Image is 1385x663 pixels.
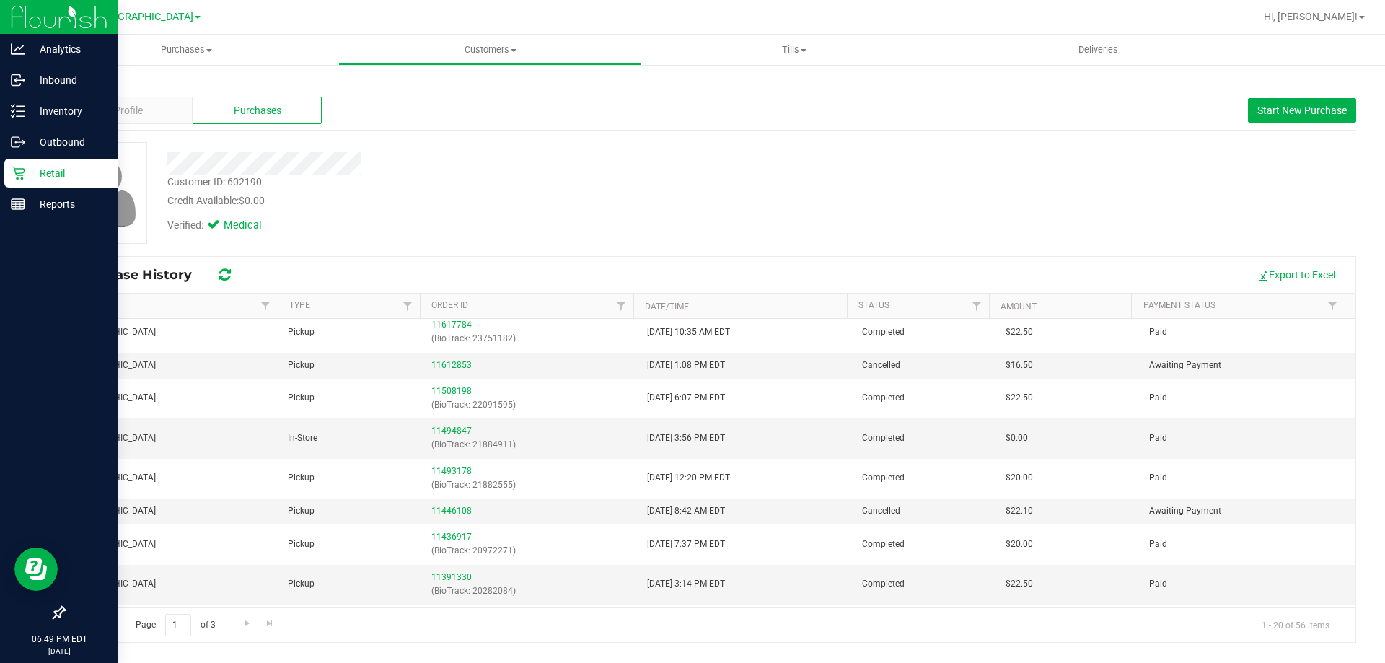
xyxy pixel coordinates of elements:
[237,614,258,633] a: Go to the next page
[431,584,629,598] p: (BioTrack: 20282084)
[643,43,945,56] span: Tills
[234,103,281,118] span: Purchases
[1059,43,1138,56] span: Deliveries
[25,71,112,89] p: Inbound
[167,218,281,234] div: Verified:
[254,294,278,318] a: Filter
[1321,294,1345,318] a: Filter
[35,35,338,65] a: Purchases
[647,391,725,405] span: [DATE] 6:07 PM EDT
[1006,359,1033,372] span: $16.50
[25,164,112,182] p: Retail
[431,438,629,452] p: (BioTrack: 21884911)
[1006,577,1033,591] span: $22.50
[862,577,905,591] span: Completed
[11,197,25,211] inline-svg: Reports
[288,504,315,518] span: Pickup
[224,218,281,234] span: Medical
[25,102,112,120] p: Inventory
[6,646,112,657] p: [DATE]
[338,35,642,65] a: Customers
[1149,431,1167,445] span: Paid
[288,577,315,591] span: Pickup
[431,478,629,492] p: (BioTrack: 21882555)
[1006,537,1033,551] span: $20.00
[610,294,633,318] a: Filter
[431,320,472,330] a: 11617784
[1149,325,1167,339] span: Paid
[1149,504,1221,518] span: Awaiting Payment
[1149,577,1167,591] span: Paid
[862,391,905,405] span: Completed
[1006,391,1033,405] span: $22.50
[35,43,338,56] span: Purchases
[647,537,725,551] span: [DATE] 7:37 PM EDT
[1264,11,1358,22] span: Hi, [PERSON_NAME]!
[11,42,25,56] inline-svg: Analytics
[339,43,641,56] span: Customers
[94,11,193,23] span: [GEOGRAPHIC_DATA]
[1250,614,1341,636] span: 1 - 20 of 56 items
[862,504,900,518] span: Cancelled
[1006,471,1033,485] span: $20.00
[946,35,1250,65] a: Deliveries
[288,359,315,372] span: Pickup
[862,537,905,551] span: Completed
[1149,391,1167,405] span: Paid
[288,537,315,551] span: Pickup
[288,471,315,485] span: Pickup
[239,195,265,206] span: $0.00
[1006,325,1033,339] span: $22.50
[11,73,25,87] inline-svg: Inbound
[114,103,143,118] span: Profile
[6,633,112,646] p: 06:49 PM EDT
[1149,537,1167,551] span: Paid
[647,577,725,591] span: [DATE] 3:14 PM EDT
[1248,263,1345,287] button: Export to Excel
[858,300,889,310] a: Status
[431,360,472,370] a: 11612853
[25,196,112,213] p: Reports
[11,104,25,118] inline-svg: Inventory
[25,133,112,151] p: Outbound
[431,544,629,558] p: (BioTrack: 20972271)
[431,426,472,436] a: 11494847
[167,193,803,208] div: Credit Available:
[431,506,472,516] a: 11446108
[862,471,905,485] span: Completed
[11,166,25,180] inline-svg: Retail
[431,572,472,582] a: 11391330
[396,294,420,318] a: Filter
[123,614,227,636] span: Page of 3
[862,431,905,445] span: Completed
[11,135,25,149] inline-svg: Outbound
[1001,302,1037,312] a: Amount
[1248,98,1356,123] button: Start New Purchase
[260,614,281,633] a: Go to the last page
[1149,359,1221,372] span: Awaiting Payment
[431,466,472,476] a: 11493178
[75,267,206,283] span: Purchase History
[647,504,725,518] span: [DATE] 8:42 AM EDT
[431,532,472,542] a: 11436917
[25,40,112,58] p: Analytics
[1143,300,1215,310] a: Payment Status
[647,325,730,339] span: [DATE] 10:35 AM EDT
[431,300,468,310] a: Order ID
[165,614,191,636] input: 1
[288,391,315,405] span: Pickup
[647,431,725,445] span: [DATE] 3:56 PM EDT
[965,294,989,318] a: Filter
[645,302,689,312] a: Date/Time
[1006,504,1033,518] span: $22.10
[431,386,472,396] a: 11508198
[289,300,310,310] a: Type
[288,325,315,339] span: Pickup
[288,431,317,445] span: In-Store
[431,398,629,412] p: (BioTrack: 22091595)
[431,332,629,346] p: (BioTrack: 23751182)
[14,548,58,591] iframe: Resource center
[647,471,730,485] span: [DATE] 12:20 PM EDT
[1006,431,1028,445] span: $0.00
[1149,471,1167,485] span: Paid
